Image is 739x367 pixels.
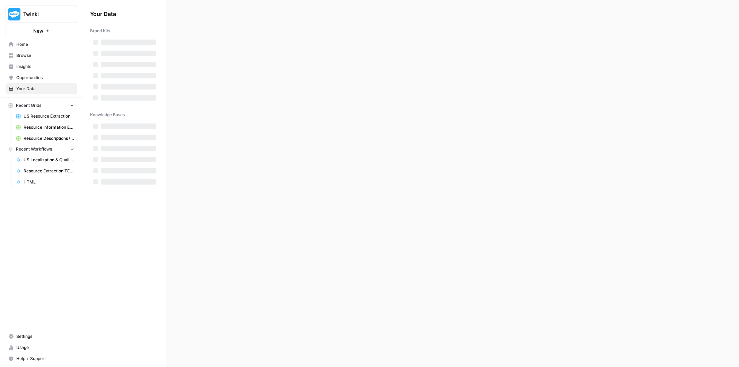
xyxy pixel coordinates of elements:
[24,113,74,119] span: US Resource Extraction
[6,72,77,83] a: Opportunities
[6,6,77,23] button: Workspace: Twinkl
[16,146,52,152] span: Recent Workflows
[6,83,77,94] a: Your Data
[16,344,74,351] span: Usage
[13,111,77,122] a: US Resource Extraction
[24,179,74,185] span: HTML
[16,333,74,340] span: Settings
[16,63,74,70] span: Insights
[6,100,77,111] button: Recent Grids
[13,122,77,133] a: Resource Information Extraction Grid (1)
[13,154,77,165] a: US Localization & Quality Check
[24,157,74,163] span: US Localization & Quality Check
[16,86,74,92] span: Your Data
[16,52,74,59] span: Browse
[6,331,77,342] a: Settings
[24,135,74,142] span: Resource Descriptions (+Flair)
[13,165,77,177] a: Resource Extraction TEST
[13,177,77,188] a: HTML
[16,102,41,109] span: Recent Grids
[8,8,20,20] img: Twinkl Logo
[6,39,77,50] a: Home
[6,342,77,353] a: Usage
[90,112,125,118] span: Knowledge Bases
[90,28,110,34] span: Brand Kits
[6,61,77,72] a: Insights
[90,10,151,18] span: Your Data
[16,75,74,81] span: Opportunities
[6,26,77,36] button: New
[33,27,43,34] span: New
[23,11,65,18] span: Twinkl
[16,356,74,362] span: Help + Support
[6,144,77,154] button: Recent Workflows
[13,133,77,144] a: Resource Descriptions (+Flair)
[16,41,74,48] span: Home
[6,50,77,61] a: Browse
[6,353,77,364] button: Help + Support
[24,168,74,174] span: Resource Extraction TEST
[24,124,74,130] span: Resource Information Extraction Grid (1)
